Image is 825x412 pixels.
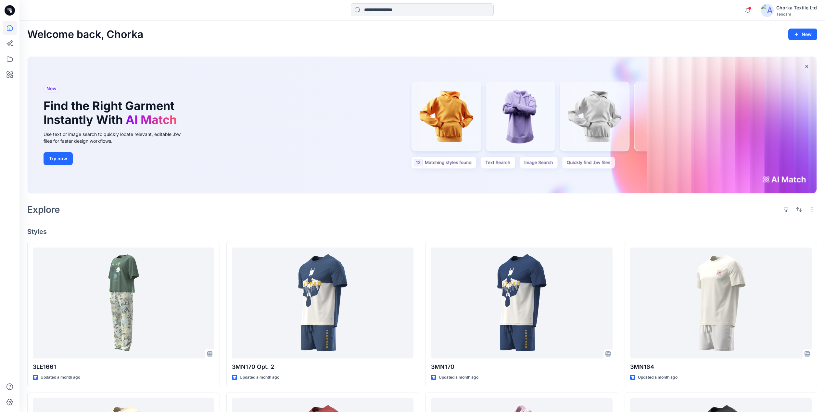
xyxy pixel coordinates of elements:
a: 3MN170 [431,248,613,358]
span: New [46,85,57,92]
div: Use text or image search to quickly locate relevant, editable .bw files for faster design workflows. [44,131,190,144]
a: 3LE1661 [33,248,214,358]
p: 3MN170 [431,362,613,371]
button: Try now [44,152,73,165]
p: 3MN164 [630,362,812,371]
p: 3MN170 Opt. 2 [232,362,413,371]
a: 3MN170 Opt. 2 [232,248,413,358]
a: 3MN164 [630,248,812,358]
button: New [788,29,817,40]
h2: Explore [27,204,60,215]
p: 3LE1661 [33,362,214,371]
p: Updated a month ago [240,374,279,381]
div: Chorka Textile Ltd [776,4,817,12]
span: AI Match [126,113,177,127]
p: Updated a month ago [41,374,80,381]
div: Tendam [776,12,817,17]
h2: Welcome back, Chorka [27,29,143,41]
p: Updated a month ago [439,374,478,381]
h1: Find the Right Garment Instantly With [44,99,180,127]
p: Updated a month ago [638,374,678,381]
img: avatar [761,4,774,17]
h4: Styles [27,228,817,236]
